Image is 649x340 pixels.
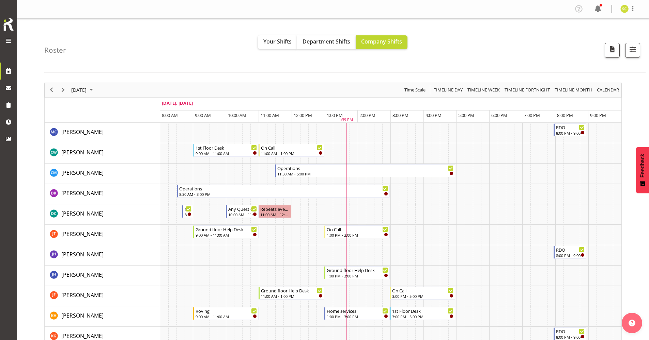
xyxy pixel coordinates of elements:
[45,286,160,306] td: Joanne Forbes resource
[556,253,585,258] div: 8:00 PM - 9:00 PM
[193,144,259,157] div: Catherine Wilson"s event - 1st Floor Desk Begin From Monday, October 6, 2025 at 9:00:00 AM GMT+13...
[45,184,160,204] td: Debra Robinson resource
[324,225,390,238] div: Glen Tomlinson"s event - On Call Begin From Monday, October 6, 2025 at 1:00:00 PM GMT+13:00 Ends ...
[182,205,193,218] div: Donald Cunningham"s event - Newspapers Begin From Monday, October 6, 2025 at 8:40:00 AM GMT+13:00...
[162,112,178,118] span: 8:00 AM
[392,314,453,319] div: 3:00 PM - 5:00 PM
[458,112,474,118] span: 5:00 PM
[61,271,104,279] a: [PERSON_NAME]
[390,307,455,320] div: Kaela Harley"s event - 1st Floor Desk Begin From Monday, October 6, 2025 at 3:00:00 PM GMT+13:00 ...
[61,332,104,340] a: [PERSON_NAME]
[195,112,211,118] span: 9:00 AM
[258,35,297,49] button: Your Shifts
[59,86,68,94] button: Next
[196,307,257,314] div: Roving
[259,144,324,157] div: Catherine Wilson"s event - On Call Begin From Monday, October 6, 2025 at 11:00:00 AM GMT+13:00 En...
[324,307,390,320] div: Kaela Harley"s event - Home services Begin From Monday, October 6, 2025 at 1:00:00 PM GMT+13:00 E...
[261,144,322,151] div: On Call
[45,245,160,266] td: Jill Harpur resource
[61,251,104,258] span: [PERSON_NAME]
[404,86,426,94] span: Time Scale
[196,232,257,238] div: 9:00 AM - 11:00 AM
[196,226,257,233] div: Ground floor Help Desk
[524,112,540,118] span: 7:00 PM
[196,144,257,151] div: 1st Floor Desk
[45,164,160,184] td: Cindy Mulrooney resource
[620,5,629,13] img: samuel-carter11687.jpg
[554,246,586,259] div: Jill Harpur"s event - RDO Begin From Monday, October 6, 2025 at 8:00:00 PM GMT+13:00 Ends At Mond...
[193,225,259,238] div: Glen Tomlinson"s event - Ground floor Help Desk Begin From Monday, October 6, 2025 at 9:00:00 AM ...
[327,273,388,278] div: 1:00 PM - 3:00 PM
[556,246,585,253] div: RDO
[467,86,500,94] span: Timeline Week
[554,123,586,136] div: Aurora Catu"s event - RDO Begin From Monday, October 6, 2025 at 8:00:00 PM GMT+13:00 Ends At Mond...
[590,112,606,118] span: 9:00 PM
[433,86,463,94] span: Timeline Day
[61,128,104,136] a: [PERSON_NAME]
[636,147,649,193] button: Feedback - Show survey
[61,291,104,299] span: [PERSON_NAME]
[327,232,388,238] div: 1:00 PM - 3:00 PM
[390,287,455,300] div: Joanne Forbes"s event - On Call Begin From Monday, October 6, 2025 at 3:00:00 PM GMT+13:00 Ends A...
[392,293,453,299] div: 3:00 PM - 5:00 PM
[179,191,388,197] div: 8:30 AM - 3:00 PM
[45,266,160,286] td: Jillian Hunter resource
[261,293,322,299] div: 11:00 AM - 1:00 PM
[61,148,104,156] a: [PERSON_NAME]
[466,86,501,94] button: Timeline Week
[260,205,290,212] div: Repeats every [DATE] - [PERSON_NAME]
[261,287,322,294] div: Ground floor Help Desk
[185,212,191,217] div: 8:40 AM - 9:00 AM
[162,100,193,106] span: [DATE], [DATE]
[361,38,402,45] span: Company Shifts
[504,86,551,94] span: Timeline Fortnight
[327,112,343,118] span: 1:00 PM
[263,38,292,45] span: Your Shifts
[61,291,104,299] a: [PERSON_NAME]
[504,86,551,94] button: Fortnight
[57,83,69,97] div: next period
[625,43,640,58] button: Filter Shifts
[327,314,388,319] div: 1:00 PM - 3:00 PM
[557,112,573,118] span: 8:00 PM
[294,112,312,118] span: 12:00 PM
[61,311,104,320] a: [PERSON_NAME]
[2,17,15,32] img: Rosterit icon logo
[629,320,635,326] img: help-xxl-2.png
[228,205,257,212] div: Any Questions
[359,112,375,118] span: 2:00 PM
[45,123,160,143] td: Aurora Catu resource
[392,307,453,314] div: 1st Floor Desk
[433,86,464,94] button: Timeline Day
[639,154,646,177] span: Feedback
[327,267,388,273] div: Ground floor Help Desk
[61,189,104,197] span: [PERSON_NAME]
[327,307,388,314] div: Home services
[226,205,259,218] div: Donald Cunningham"s event - Any Questions Begin From Monday, October 6, 2025 at 10:00:00 AM GMT+1...
[277,165,453,171] div: Operations
[228,212,257,217] div: 10:00 AM - 11:00 AM
[196,151,257,156] div: 9:00 AM - 11:00 AM
[556,124,585,131] div: RDO
[61,169,104,177] a: [PERSON_NAME]
[259,205,291,218] div: Donald Cunningham"s event - Repeats every monday - Donald Cunningham Begin From Monday, October 6...
[261,151,322,156] div: 11:00 AM - 1:00 PM
[491,112,507,118] span: 6:00 PM
[327,226,388,233] div: On Call
[556,328,585,335] div: RDO
[277,171,453,176] div: 11:30 AM - 5:00 PM
[605,43,620,58] button: Download a PDF of the roster for the current day
[61,209,104,218] a: [PERSON_NAME]
[259,287,324,300] div: Joanne Forbes"s event - Ground floor Help Desk Begin From Monday, October 6, 2025 at 11:00:00 AM ...
[45,143,160,164] td: Catherine Wilson resource
[196,314,257,319] div: 9:00 AM - 11:00 AM
[596,86,620,94] button: Month
[426,112,442,118] span: 4:00 PM
[303,38,350,45] span: Department Shifts
[61,189,104,197] a: [PERSON_NAME]
[70,86,96,94] button: October 2025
